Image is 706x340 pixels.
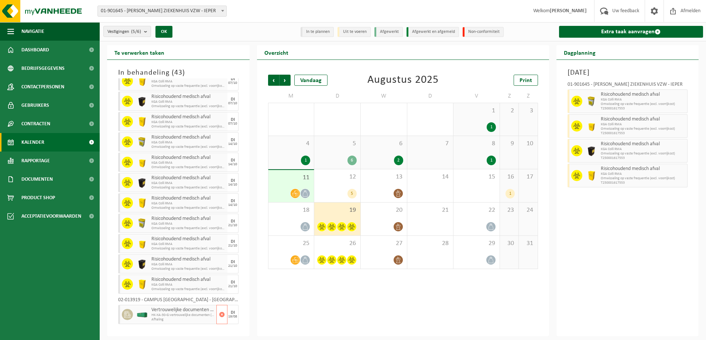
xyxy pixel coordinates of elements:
[364,173,403,181] span: 13
[231,219,235,224] div: DI
[151,140,226,145] span: KGA Colli RMA
[151,313,215,317] span: HK-XA-30-G vertrouwelijke documenten (vernietiging - recycla
[151,94,226,100] span: Risicohoudend medisch afval
[107,45,172,59] h2: Te verwerken taken
[318,173,357,181] span: 12
[411,239,450,248] span: 28
[151,262,226,267] span: KGA Colli RMA
[601,131,686,136] span: T250001617553
[280,75,291,86] span: Volgende
[151,155,226,161] span: Risicohoudend medisch afval
[151,236,226,242] span: Risicohoudend medisch afval
[487,122,496,132] div: 1
[97,6,227,17] span: 01-901645 - JAN YPERMAN ZIEKENHUIS VZW - IEPER
[522,173,534,181] span: 17
[151,267,226,271] span: Omwisseling op vaste frequentie (excl. voorrijkost)
[151,216,226,222] span: Risicohoudend medisch afval
[137,197,148,208] img: LP-SB-00060-HPE-22
[601,127,686,131] span: Omwisseling op vaste frequentie (excl. voorrijkost)
[318,206,357,214] span: 19
[228,244,237,248] div: 21/10
[137,116,148,127] img: LP-SB-00060-HPE-22
[137,157,148,168] img: LP-SB-00050-HPE-22
[21,133,44,152] span: Kalender
[151,100,226,104] span: KGA Colli RMA
[151,226,226,231] span: Omwisseling op vaste frequentie (excl. voorrijkost)
[411,107,450,115] span: 31
[137,279,148,290] img: LP-SB-00060-HPE-22
[151,175,226,181] span: Risicohoudend medisch afval
[318,107,357,115] span: 29
[347,156,357,165] div: 6
[21,170,53,188] span: Documenten
[257,45,296,59] h2: Overzicht
[137,258,148,269] img: LP-SB-00050-HPE-51
[231,178,235,183] div: DI
[559,26,703,38] a: Extra taak aanvragen
[586,170,597,181] img: LP-SB-00060-HPE-22
[272,107,311,115] span: 28
[374,27,403,37] li: Afgewerkt
[314,89,361,103] td: D
[586,145,597,156] img: LP-SB-00050-HPE-51
[361,89,407,103] td: W
[151,186,226,190] span: Omwisseling op vaste frequentie (excl. voorrijkost)
[21,78,64,96] span: Contactpersonen
[394,156,403,165] div: 2
[137,238,148,249] img: LP-SB-00050-HPE-22
[98,6,226,16] span: 01-901645 - JAN YPERMAN ZIEKENHUIS VZW - IEPER
[151,242,226,246] span: KGA Colli RMA
[228,102,237,105] div: 07/10
[151,161,226,165] span: KGA Colli RMA
[520,78,532,84] span: Print
[294,75,328,86] div: Vandaag
[367,75,439,86] div: Augustus 2025
[463,27,504,37] li: Non-conformiteit
[231,77,235,81] div: DI
[601,116,686,122] span: Risicohoudend medisch afval
[151,104,226,109] span: Omwisseling op vaste frequentie (excl. voorrijkost)
[601,106,686,111] span: T250001617553
[586,96,597,107] img: LP-SB-00045-CRB-21
[556,45,603,59] h2: Dagplanning
[21,22,44,41] span: Navigatie
[151,120,226,125] span: KGA Colli RMA
[601,181,686,185] span: T250001617553
[228,203,237,207] div: 14/10
[231,118,235,122] div: DI
[151,206,226,210] span: Omwisseling op vaste frequentie (excl. voorrijkost)
[151,165,226,170] span: Omwisseling op vaste frequentie (excl. voorrijkost)
[318,239,357,248] span: 26
[21,115,50,133] span: Contracten
[118,297,239,305] div: 02-013919 - CAMPUS [GEOGRAPHIC_DATA] - [GEOGRAPHIC_DATA]
[504,107,515,115] span: 2
[231,158,235,163] div: DI
[228,285,237,288] div: 21/10
[151,287,226,292] span: Omwisseling op vaste frequentie (excl. voorrijkost)
[504,206,515,214] span: 23
[21,207,81,225] span: Acceptatievoorwaarden
[586,120,597,132] img: LP-SB-00050-HPE-22
[504,173,515,181] span: 16
[347,189,357,198] div: 5
[504,239,515,248] span: 30
[231,310,235,315] div: DI
[407,89,454,103] td: D
[411,173,450,181] span: 14
[103,26,151,37] button: Vestigingen(5/6)
[514,75,538,86] a: Print
[457,173,496,181] span: 15
[272,140,311,148] span: 4
[301,27,334,37] li: In te plannen
[601,141,686,147] span: Risicohoudend medisch afval
[21,152,50,170] span: Rapportage
[457,206,496,214] span: 22
[151,145,226,149] span: Omwisseling op vaste frequentie (excl. voorrijkost)
[228,264,237,268] div: 21/10
[601,92,686,98] span: Risicohoudend medisch afval
[407,27,459,37] li: Afgewerkt en afgemeld
[151,181,226,186] span: KGA Colli RMA
[272,206,311,214] span: 18
[231,97,235,102] div: DI
[272,174,311,182] span: 11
